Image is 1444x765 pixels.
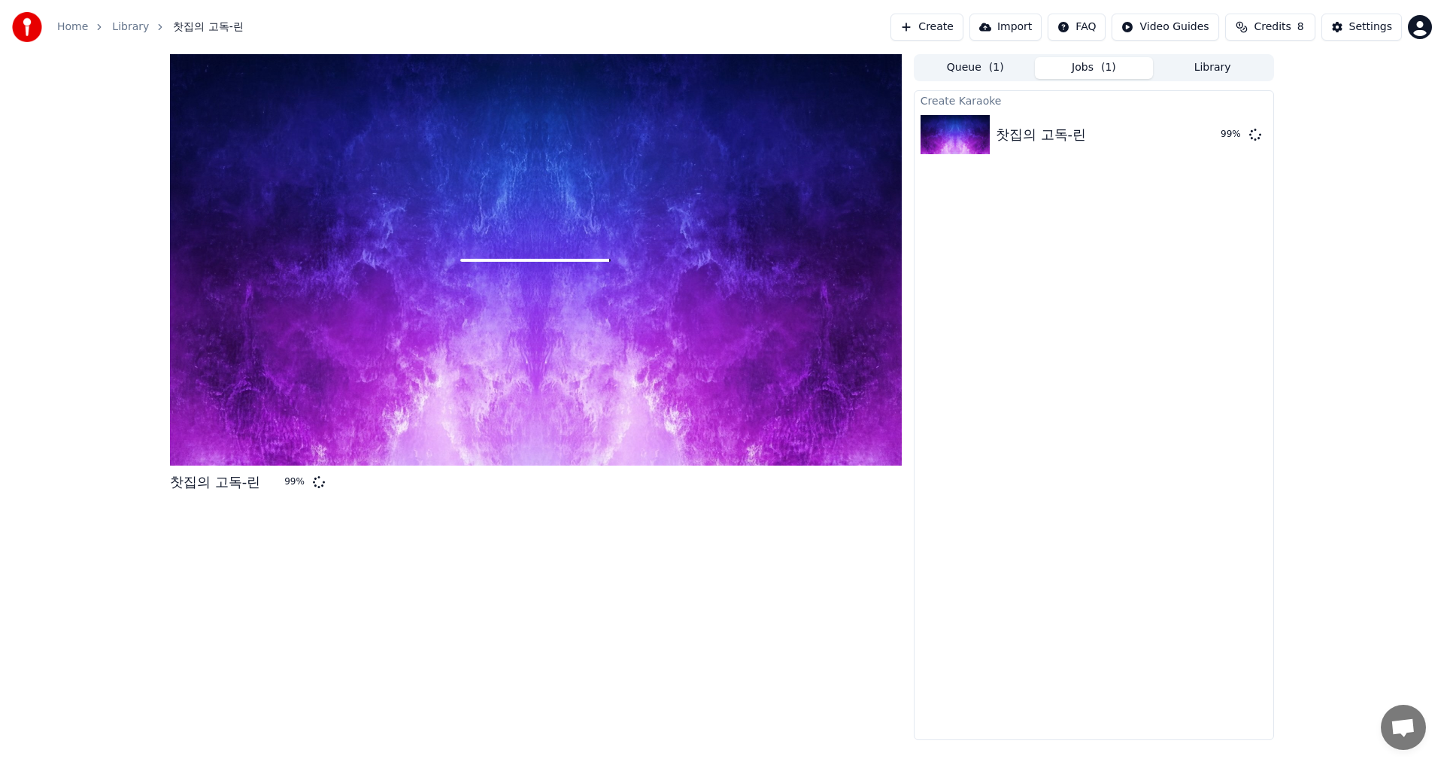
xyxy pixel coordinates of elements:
span: 찻집의 고독-린 [173,20,244,35]
button: Queue [916,57,1035,79]
button: Jobs [1035,57,1154,79]
a: 채팅 열기 [1381,705,1426,750]
span: 8 [1297,20,1304,35]
div: 찻집의 고독-린 [996,124,1086,145]
div: 99 % [284,476,307,488]
button: Video Guides [1112,14,1218,41]
span: Credits [1254,20,1291,35]
nav: breadcrumb [57,20,244,35]
span: ( 1 ) [989,60,1004,75]
div: Create Karaoke [915,91,1273,109]
button: Import [969,14,1042,41]
div: Settings [1349,20,1392,35]
span: ( 1 ) [1101,60,1116,75]
button: Credits8 [1225,14,1315,41]
img: youka [12,12,42,42]
a: Library [112,20,149,35]
div: 찻집의 고독-린 [170,472,260,493]
button: FAQ [1048,14,1106,41]
a: Home [57,20,88,35]
div: 99 % [1221,129,1243,141]
button: Create [890,14,963,41]
button: Library [1153,57,1272,79]
button: Settings [1321,14,1402,41]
